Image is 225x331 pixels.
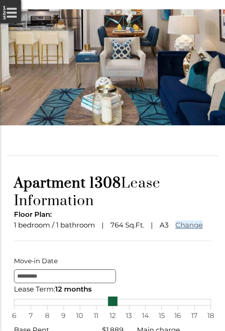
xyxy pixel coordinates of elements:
span: 14 [141,310,150,322]
span: 8 [43,310,52,322]
span: 12 months [55,285,92,293]
h1: Lease Information [14,175,211,210]
span: 764 [110,221,123,229]
span: Sq.Ft. [125,221,144,229]
span: Apartment 1308 [14,175,121,192]
label: Move-in Date [14,255,211,267]
a: Change [175,221,203,229]
span: 17 [190,310,199,322]
span: 16 [173,310,182,322]
span: 6 [9,310,19,322]
span: 13 [124,310,134,322]
span: A3 [160,221,168,229]
span: Floor Plan: [14,210,52,219]
span: 10 [75,310,84,322]
span: 18 [206,310,215,322]
span: 1 bedroom / 1 bathroom [14,221,95,229]
span: 9 [59,310,68,322]
input: Move-in Date edit selected 8/17/2025 [14,269,116,283]
span: 7 [26,310,35,322]
span: 11 [91,310,101,322]
span: 15 [157,310,166,322]
div: Lease Term: [14,283,211,295]
span: 12 [108,310,117,322]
